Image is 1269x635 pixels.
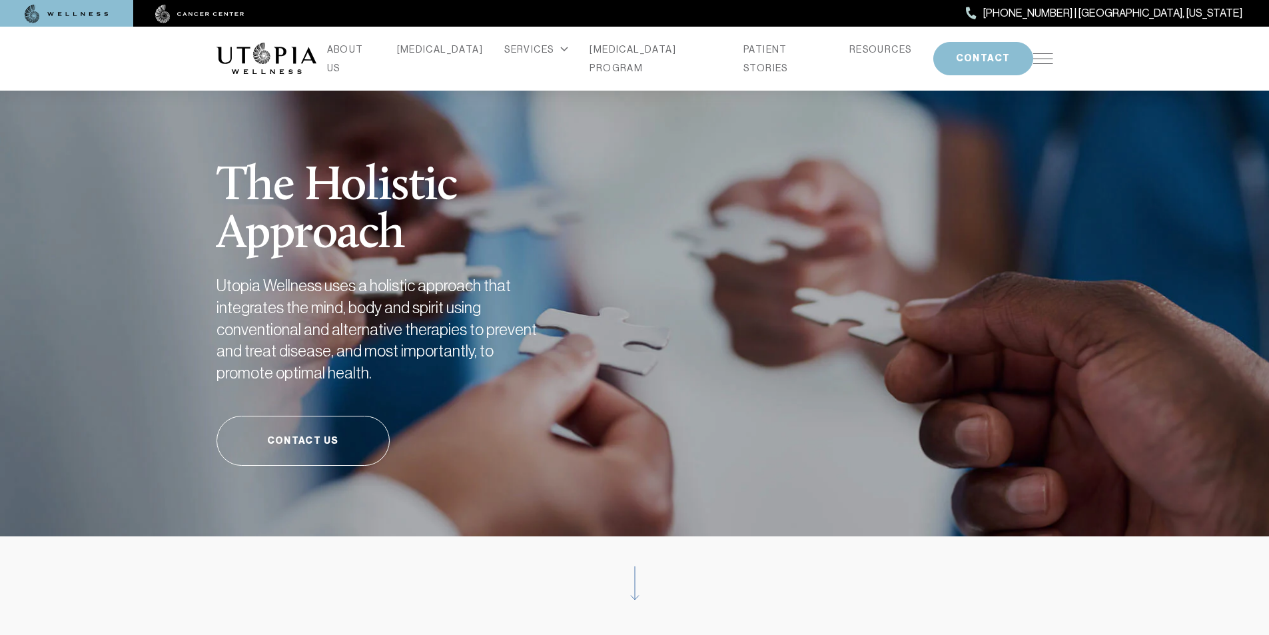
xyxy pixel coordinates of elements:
img: wellness [25,5,109,23]
a: Contact Us [216,416,390,466]
div: SERVICES [504,40,568,59]
a: [PHONE_NUMBER] | [GEOGRAPHIC_DATA], [US_STATE] [966,5,1242,22]
a: PATIENT STORIES [743,40,828,77]
img: logo [216,43,316,75]
span: [PHONE_NUMBER] | [GEOGRAPHIC_DATA], [US_STATE] [983,5,1242,22]
a: [MEDICAL_DATA] PROGRAM [590,40,722,77]
img: cancer center [155,5,244,23]
button: CONTACT [933,42,1033,75]
a: RESOURCES [849,40,912,59]
img: icon-hamburger [1033,53,1053,64]
h2: Utopia Wellness uses a holistic approach that integrates the mind, body and spirit using conventi... [216,275,550,384]
h1: The Holistic Approach [216,130,610,259]
a: [MEDICAL_DATA] [397,40,484,59]
a: ABOUT US [327,40,376,77]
